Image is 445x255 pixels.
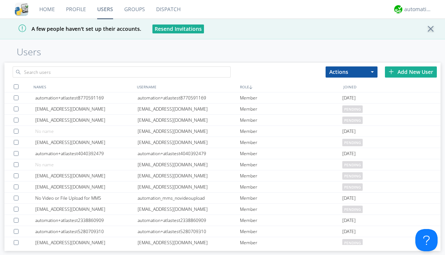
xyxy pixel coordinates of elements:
span: pending [342,117,363,124]
span: [DATE] [342,126,356,137]
div: JOINED [342,81,445,92]
button: Resend Invitations [152,24,204,33]
div: [EMAIL_ADDRESS][DOMAIN_NAME] [138,237,240,248]
span: pending [342,183,363,191]
div: automation+atlastest8770591169 [35,92,138,103]
div: ROLE [238,81,342,92]
div: [EMAIL_ADDRESS][DOMAIN_NAME] [35,170,138,181]
div: Member [240,115,342,125]
div: No Video or File Upload for MMS [35,193,138,203]
div: automation_mms_novideoupload [138,193,240,203]
div: Member [240,204,342,215]
span: No name [35,128,54,134]
div: Member [240,170,342,181]
div: Add New User [385,66,437,78]
div: [EMAIL_ADDRESS][DOMAIN_NAME] [35,115,138,125]
div: automation+atlastest2338860909 [35,215,138,226]
div: Member [240,126,342,137]
div: [EMAIL_ADDRESS][DOMAIN_NAME] [35,182,138,192]
div: Member [240,137,342,148]
span: pending [342,172,363,180]
span: A few people haven't set up their accounts. [6,25,141,32]
span: [DATE] [342,215,356,226]
div: Member [240,237,342,248]
iframe: Toggle Customer Support [415,229,438,251]
img: d2d01cd9b4174d08988066c6d424eccd [394,5,402,13]
div: automation+atlastest5280709310 [138,226,240,237]
a: automation+atlastest5280709310automation+atlastest5280709310Member[DATE] [4,226,441,237]
input: Search users [13,66,231,78]
div: [EMAIL_ADDRESS][DOMAIN_NAME] [138,115,240,125]
a: [EMAIL_ADDRESS][DOMAIN_NAME][EMAIL_ADDRESS][DOMAIN_NAME]Memberpending [4,115,441,126]
span: pending [342,161,363,169]
a: No Video or File Upload for MMSautomation_mms_novideouploadMember[DATE] [4,193,441,204]
span: pending [342,139,363,146]
div: [EMAIL_ADDRESS][DOMAIN_NAME] [138,104,240,114]
div: Member [240,159,342,170]
div: [EMAIL_ADDRESS][DOMAIN_NAME] [138,126,240,137]
div: Member [240,215,342,226]
span: pending [342,239,363,246]
div: Member [240,193,342,203]
a: automation+atlastest4040392479automation+atlastest4040392479Member[DATE] [4,148,441,159]
div: [EMAIL_ADDRESS][DOMAIN_NAME] [138,182,240,192]
span: [DATE] [342,193,356,204]
div: Member [240,148,342,159]
div: automation+atlastest4040392479 [138,148,240,159]
div: [EMAIL_ADDRESS][DOMAIN_NAME] [35,237,138,248]
div: [EMAIL_ADDRESS][DOMAIN_NAME] [35,204,138,215]
img: cddb5a64eb264b2086981ab96f4c1ba7 [15,3,28,16]
a: [EMAIL_ADDRESS][DOMAIN_NAME][EMAIL_ADDRESS][DOMAIN_NAME]Memberpending [4,170,441,182]
span: [DATE] [342,92,356,104]
div: [EMAIL_ADDRESS][DOMAIN_NAME] [35,104,138,114]
a: [EMAIL_ADDRESS][DOMAIN_NAME][EMAIL_ADDRESS][DOMAIN_NAME]Memberpending [4,204,441,215]
div: automation+atlastest8770591169 [138,92,240,103]
span: pending [342,105,363,113]
div: Member [240,182,342,192]
a: [EMAIL_ADDRESS][DOMAIN_NAME][EMAIL_ADDRESS][DOMAIN_NAME]Memberpending [4,237,441,248]
div: automation+atlas [404,6,432,13]
a: No name[EMAIL_ADDRESS][DOMAIN_NAME]Memberpending [4,159,441,170]
div: Member [240,226,342,237]
a: [EMAIL_ADDRESS][DOMAIN_NAME][EMAIL_ADDRESS][DOMAIN_NAME]Memberpending [4,182,441,193]
a: No name[EMAIL_ADDRESS][DOMAIN_NAME]Member[DATE] [4,126,441,137]
a: [EMAIL_ADDRESS][DOMAIN_NAME][EMAIL_ADDRESS][DOMAIN_NAME]Memberpending [4,104,441,115]
div: [EMAIL_ADDRESS][DOMAIN_NAME] [35,137,138,148]
div: automation+atlastest5280709310 [35,226,138,237]
div: Member [240,92,342,103]
span: [DATE] [342,226,356,237]
div: automation+atlastest2338860909 [138,215,240,226]
div: USERNAME [135,81,238,92]
img: plus.svg [389,69,394,74]
span: No name [35,161,54,168]
button: Actions [326,66,378,78]
div: [EMAIL_ADDRESS][DOMAIN_NAME] [138,204,240,215]
div: Member [240,104,342,114]
span: [DATE] [342,148,356,159]
a: automation+atlastest8770591169automation+atlastest8770591169Member[DATE] [4,92,441,104]
span: pending [342,206,363,213]
a: [EMAIL_ADDRESS][DOMAIN_NAME][EMAIL_ADDRESS][DOMAIN_NAME]Memberpending [4,137,441,148]
div: [EMAIL_ADDRESS][DOMAIN_NAME] [138,170,240,181]
a: automation+atlastest2338860909automation+atlastest2338860909Member[DATE] [4,215,441,226]
div: automation+atlastest4040392479 [35,148,138,159]
div: [EMAIL_ADDRESS][DOMAIN_NAME] [138,159,240,170]
div: NAMES [32,81,135,92]
div: [EMAIL_ADDRESS][DOMAIN_NAME] [138,137,240,148]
